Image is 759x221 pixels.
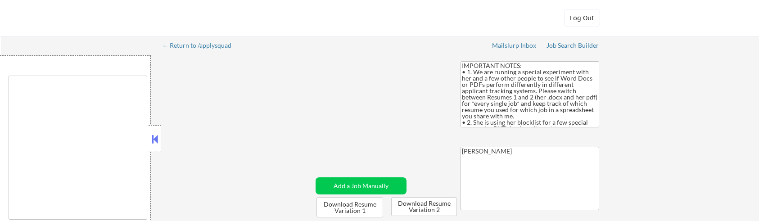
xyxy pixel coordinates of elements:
[316,197,383,217] button: Download Resume Variation 1
[547,42,599,49] div: Job Search Builder
[492,42,537,49] div: Mailslurp Inbox
[316,177,407,194] button: Add a Job Manually
[564,9,600,27] button: Log Out
[492,42,537,51] a: Mailslurp Inbox
[162,42,240,49] div: ← Return to /applysquad
[391,197,457,216] button: Download Resume Variation 2
[162,42,240,51] a: ← Return to /applysquad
